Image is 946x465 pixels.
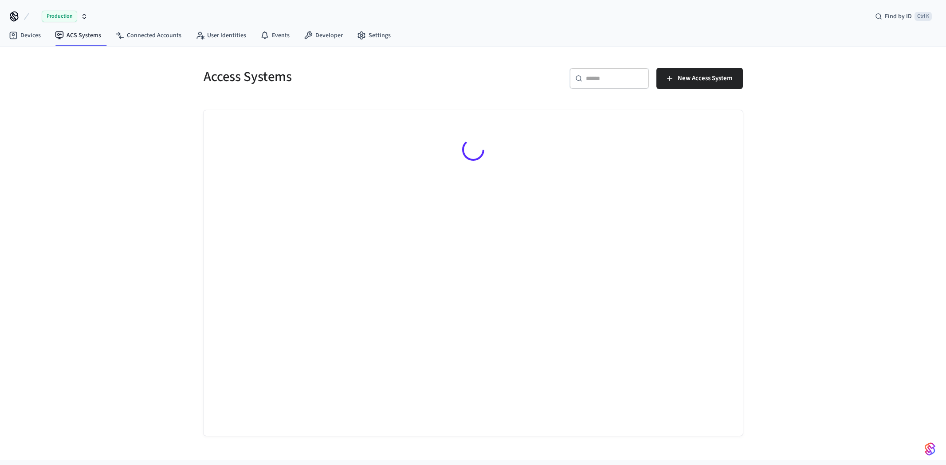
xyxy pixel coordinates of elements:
a: Devices [2,27,48,43]
button: New Access System [656,68,743,89]
span: Find by ID [885,12,912,21]
a: Events [253,27,297,43]
a: Connected Accounts [108,27,188,43]
span: New Access System [678,73,732,84]
span: Ctrl K [915,12,932,21]
a: Settings [350,27,398,43]
a: Developer [297,27,350,43]
a: ACS Systems [48,27,108,43]
img: SeamLogoGradient.69752ec5.svg [925,442,935,456]
span: Production [42,11,77,22]
div: Find by IDCtrl K [868,8,939,24]
h5: Access Systems [204,68,468,86]
a: User Identities [188,27,253,43]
